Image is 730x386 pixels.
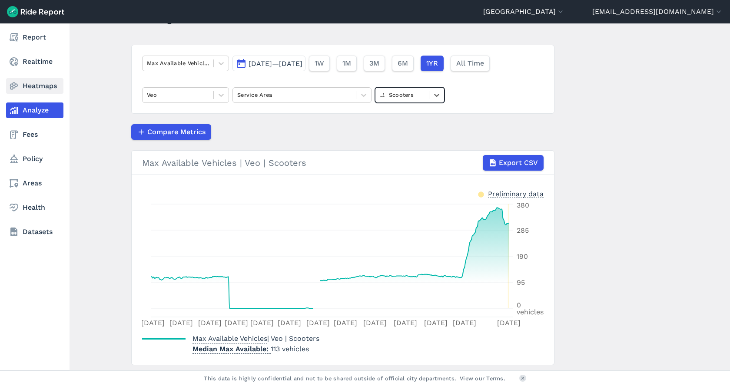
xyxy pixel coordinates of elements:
span: All Time [456,58,484,69]
a: Health [6,200,63,215]
span: Compare Metrics [147,127,206,137]
span: 1W [315,58,324,69]
span: | Veo | Scooters [192,334,319,343]
tspan: 0 [517,301,521,309]
tspan: [DATE] [424,319,448,327]
div: Max Available Vehicles | Veo | Scooters [142,155,544,171]
button: Export CSV [483,155,544,171]
button: 1YR [421,56,444,71]
button: [DATE]—[DATE] [232,56,305,71]
tspan: [DATE] [278,319,301,327]
span: 6M [398,58,408,69]
tspan: [DATE] [394,319,417,327]
span: Export CSV [499,158,538,168]
tspan: vehicles [517,308,544,316]
a: View our Terms. [460,374,505,383]
tspan: 95 [517,278,525,287]
tspan: [DATE] [250,319,274,327]
span: Median Max Available [192,342,271,354]
button: 6M [392,56,414,71]
a: Heatmaps [6,78,63,94]
button: 3M [364,56,385,71]
div: Preliminary data [488,189,544,198]
tspan: 190 [517,252,528,261]
a: Report [6,30,63,45]
span: 3M [369,58,379,69]
a: Analyze [6,102,63,118]
button: All Time [451,56,490,71]
tspan: [DATE] [334,319,357,327]
button: [EMAIL_ADDRESS][DOMAIN_NAME] [592,7,723,17]
p: 113 vehicles [192,344,319,354]
a: Datasets [6,224,63,240]
tspan: [DATE] [198,319,222,327]
tspan: [DATE] [363,319,387,327]
tspan: 380 [517,201,529,209]
a: Realtime [6,54,63,69]
span: Max Available Vehicles [192,332,267,343]
tspan: [DATE] [497,319,521,327]
a: Policy [6,151,63,167]
span: 1YR [426,58,438,69]
tspan: [DATE] [453,319,476,327]
button: Compare Metrics [131,124,211,140]
tspan: [DATE] [169,319,193,327]
a: Fees [6,127,63,142]
tspan: 285 [517,226,529,234]
span: 1M [342,58,351,69]
button: 1M [337,56,357,71]
img: Ride Report [7,6,64,17]
a: Areas [6,175,63,191]
button: 1W [309,56,330,71]
span: [DATE]—[DATE] [249,59,302,68]
tspan: [DATE] [141,319,165,327]
tspan: [DATE] [306,319,330,327]
tspan: [DATE] [225,319,248,327]
button: [GEOGRAPHIC_DATA] [483,7,565,17]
